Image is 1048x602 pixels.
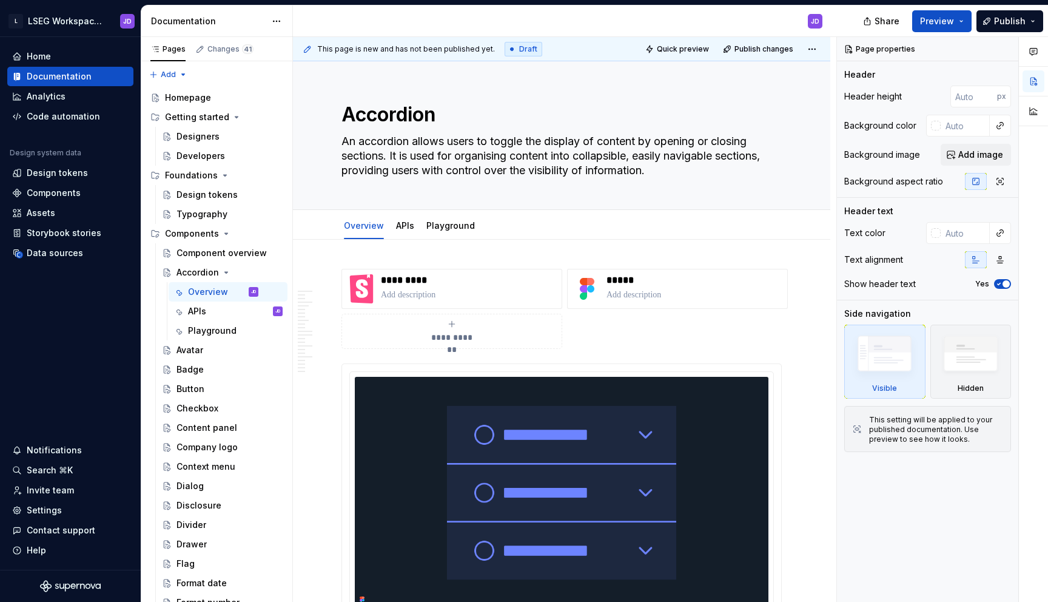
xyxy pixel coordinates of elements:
[27,444,82,456] div: Notifications
[994,15,1026,27] span: Publish
[188,286,228,298] div: Overview
[157,457,287,476] a: Context menu
[519,44,537,54] span: Draft
[2,8,138,34] button: LLSEG Workspace Design SystemJD
[28,15,106,27] div: LSEG Workspace Design System
[734,44,793,54] span: Publish changes
[7,223,133,243] a: Storybook stories
[7,541,133,560] button: Help
[157,340,287,360] a: Avatar
[844,325,925,399] div: Visible
[27,187,81,199] div: Components
[176,558,195,570] div: Flag
[251,286,256,298] div: JD
[7,163,133,183] a: Design tokens
[844,205,893,217] div: Header text
[573,274,602,303] img: 3cf6e56e-fa46-496b-94eb-bf29c77fc80f.svg
[169,282,287,302] a: OverviewJD
[157,476,287,496] a: Dialog
[7,243,133,263] a: Data sources
[10,148,81,158] div: Design system data
[27,167,88,179] div: Design tokens
[317,44,495,54] span: This page is new and has not been published yet.
[161,70,176,79] span: Add
[27,484,74,496] div: Invite team
[941,115,990,137] input: Auto
[176,519,206,531] div: Divider
[165,92,211,104] div: Homepage
[941,144,1011,166] button: Add image
[157,573,287,593] a: Format date
[719,41,799,58] button: Publish changes
[176,150,225,162] div: Developers
[176,461,235,473] div: Context menu
[7,107,133,126] a: Code automation
[869,415,1003,444] div: This setting will be applied to your published documentation. Use preview to see how it looks.
[339,132,779,180] textarea: An accordion allows users to toggle the display of content by opening or closing sections. It is ...
[157,379,287,399] a: Button
[207,44,254,54] div: Changes
[7,521,133,540] button: Contact support
[176,441,238,453] div: Company logo
[165,228,219,240] div: Components
[8,14,23,29] div: L
[958,384,984,393] div: Hidden
[391,212,419,238] div: APIs
[176,383,204,395] div: Button
[157,146,287,166] a: Developers
[27,524,95,536] div: Contact support
[7,461,133,480] button: Search ⌘K
[950,86,997,107] input: Auto
[150,44,186,54] div: Pages
[157,360,287,379] a: Badge
[27,207,55,219] div: Assets
[176,208,227,220] div: Typography
[811,16,819,26] div: JD
[997,92,1006,101] p: px
[40,580,101,592] svg: Supernova Logo
[123,16,132,26] div: JD
[157,418,287,438] a: Content panel
[7,183,133,203] a: Components
[165,169,218,181] div: Foundations
[844,90,902,103] div: Header height
[275,305,280,317] div: JD
[146,88,287,107] a: Homepage
[27,544,46,556] div: Help
[157,496,287,515] a: Disclosure
[975,279,989,289] label: Yes
[7,47,133,66] a: Home
[27,247,83,259] div: Data sources
[176,538,207,550] div: Drawer
[396,220,414,231] a: APIs
[958,149,1003,161] span: Add image
[157,205,287,224] a: Typography
[27,90,65,103] div: Analytics
[146,66,191,83] button: Add
[176,364,204,376] div: Badge
[146,224,287,243] div: Components
[7,501,133,520] a: Settings
[157,515,287,535] a: Divider
[27,504,62,516] div: Settings
[188,325,237,337] div: Playground
[344,220,384,231] a: Overview
[657,44,709,54] span: Quick preview
[157,185,287,205] a: Design tokens
[27,70,92,83] div: Documentation
[176,344,203,356] div: Avatar
[27,227,101,239] div: Storybook stories
[7,203,133,223] a: Assets
[844,69,875,81] div: Header
[165,111,229,123] div: Getting started
[176,130,220,143] div: Designers
[857,10,907,32] button: Share
[27,50,51,63] div: Home
[844,227,885,239] div: Text color
[157,399,287,418] a: Checkbox
[157,438,287,457] a: Company logo
[920,15,954,27] span: Preview
[875,15,899,27] span: Share
[844,254,903,266] div: Text alignment
[7,481,133,500] a: Invite team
